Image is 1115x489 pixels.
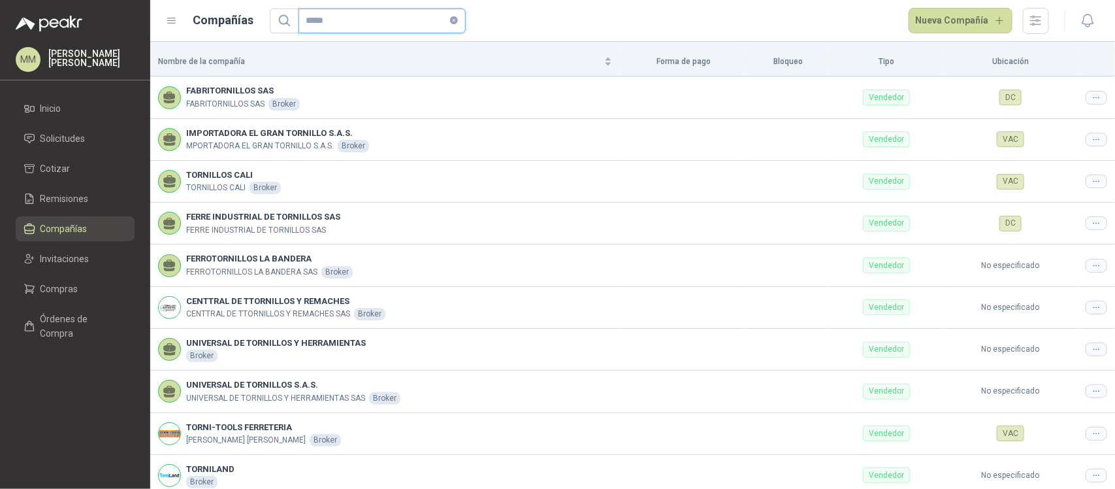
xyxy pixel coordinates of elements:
[943,47,1078,76] th: Ubicación
[159,465,180,486] img: Company Logo
[16,307,135,346] a: Órdenes de Compra
[16,277,135,301] a: Compras
[909,8,1013,34] button: Nueva Compañía
[951,469,1070,482] p: No especificado
[186,463,234,476] b: TORNILAND
[999,216,1022,231] div: DC
[16,16,82,31] img: Logo peakr
[40,131,86,146] span: Solicitudes
[186,337,366,350] b: UNIVERSAL DE TORNILLOS Y HERRAMIENTAS
[186,252,353,265] b: FERROTORNILLOS LA BANDERA
[268,98,300,110] div: Broker
[186,295,385,308] b: CENTTRAL DE TTORNILLOS Y REMACHES
[354,308,385,320] div: Broker
[159,423,180,445] img: Company Logo
[40,312,122,341] span: Órdenes de Compra
[450,14,458,27] span: close-circle
[186,182,246,194] p: TORNILLOS CALI
[620,47,747,76] th: Forma de pago
[829,47,943,76] th: Tipo
[997,174,1024,190] div: VAC
[369,392,400,405] div: Broker
[186,421,341,434] b: TORNI-TOOLS FERRETERIA
[186,392,365,405] p: UNIVERSAL DE TORNILLOS Y HERRAMIENTAS SAS
[16,186,135,211] a: Remisiones
[48,49,135,67] p: [PERSON_NAME] [PERSON_NAME]
[863,426,910,441] div: Vendedor
[321,266,353,278] div: Broker
[450,16,458,24] span: close-circle
[951,385,1070,397] p: No especificado
[997,131,1024,147] div: VAC
[250,182,281,194] div: Broker
[186,211,340,224] b: FERRE INDUSTRIAL DE TORNILLOS SAS
[863,342,910,358] div: Vendedor
[338,140,369,152] div: Broker
[863,131,910,147] div: Vendedor
[186,169,281,182] b: TORNILLOS CALI
[863,384,910,399] div: Vendedor
[40,222,88,236] span: Compañías
[863,299,910,315] div: Vendedor
[150,47,620,76] th: Nombre de la compañía
[186,84,300,97] b: FABRITORNILLOS SAS
[186,476,218,488] div: Broker
[951,301,1070,314] p: No especificado
[997,426,1024,441] div: VAC
[186,379,400,392] b: UNIVERSAL DE TORNILLOS S.A.S.
[16,126,135,151] a: Solicitudes
[16,156,135,181] a: Cotizar
[951,343,1070,356] p: No especificado
[863,467,910,483] div: Vendedor
[16,47,40,72] div: MM
[40,161,71,176] span: Cotizar
[186,350,218,362] div: Broker
[747,47,830,76] th: Bloqueo
[186,224,326,237] p: FERRE INDUSTRIAL DE TORNILLOS SAS
[999,90,1022,105] div: DC
[186,127,369,140] b: IMPORTADORA EL GRAN TORNILLO S.A.S.
[863,216,910,231] div: Vendedor
[40,282,78,296] span: Compras
[40,101,61,116] span: Inicio
[40,192,89,206] span: Remisiones
[16,96,135,121] a: Inicio
[186,266,317,278] p: FERROTORNILLOS LA BANDERA SAS
[186,140,334,152] p: MPORTADORA EL GRAN TORNILLO S.A.S.
[186,308,350,320] p: CENTTRAL DE TTORNILLOS Y REMACHES SAS
[863,258,910,273] div: Vendedor
[40,252,89,266] span: Invitaciones
[16,246,135,271] a: Invitaciones
[16,216,135,241] a: Compañías
[186,98,265,110] p: FABRITORNILLOS SAS
[159,297,180,318] img: Company Logo
[863,174,910,190] div: Vendedor
[951,260,1070,272] p: No especificado
[158,56,602,68] span: Nombre de la compañía
[186,434,306,447] p: [PERSON_NAME] [PERSON_NAME]
[863,90,910,105] div: Vendedor
[193,11,254,29] h1: Compañías
[310,434,341,447] div: Broker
